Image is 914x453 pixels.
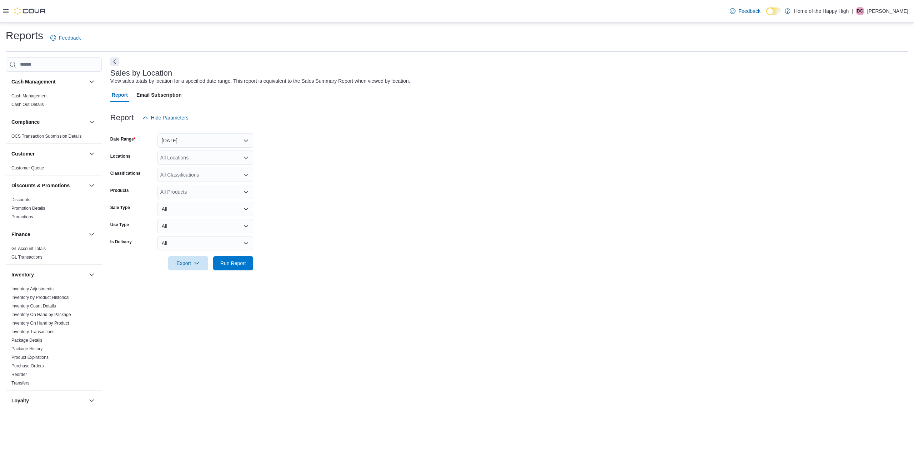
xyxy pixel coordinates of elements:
span: Hide Parameters [151,114,189,121]
a: Product Expirations [11,355,49,360]
div: Deena Gaudreau [856,7,864,15]
button: Hide Parameters [140,111,191,125]
button: All [157,219,253,233]
a: Feedback [727,4,763,18]
div: Loyalty [6,411,102,431]
span: Export [172,256,204,270]
button: Customer [87,149,96,158]
img: Cova [14,7,46,15]
a: Reorder [11,372,27,377]
a: Discounts [11,197,30,202]
button: Next [110,57,119,66]
button: Inventory [87,270,96,279]
a: Package History [11,346,42,351]
button: Export [168,256,208,270]
button: Discounts & Promotions [11,182,86,189]
a: Inventory Count Details [11,304,56,309]
a: Package Details [11,338,42,343]
input: Dark Mode [766,7,781,15]
span: Reorder [11,372,27,377]
a: Purchase Orders [11,363,44,368]
h3: Finance [11,231,30,238]
label: Use Type [110,222,129,228]
a: Customer Queue [11,166,44,170]
span: Discounts [11,197,30,203]
span: Report [112,88,128,102]
button: Compliance [87,118,96,126]
span: Product Expirations [11,355,49,360]
span: DG [857,7,863,15]
p: [PERSON_NAME] [867,7,908,15]
a: Cash Out Details [11,102,44,107]
div: Discounts & Promotions [6,195,102,224]
a: Feedback [47,31,84,45]
button: Cash Management [87,77,96,86]
div: Compliance [6,132,102,143]
a: Promotions [11,214,33,219]
a: Promotion Details [11,206,45,211]
span: Inventory Adjustments [11,286,54,292]
span: Cash Management [11,93,47,99]
button: Discounts & Promotions [87,181,96,190]
span: Inventory Count Details [11,303,56,309]
h3: Sales by Location [110,69,172,77]
div: View sales totals by location for a specified date range. This report is equivalent to the Sales ... [110,77,410,85]
a: OCS Transaction Submission Details [11,134,82,139]
div: Inventory [6,285,102,390]
p: | [852,7,853,15]
span: Inventory by Product Historical [11,295,70,300]
a: Inventory On Hand by Product [11,321,69,326]
label: Is Delivery [110,239,132,245]
h1: Reports [6,29,43,43]
span: Promotions [11,214,33,220]
button: Finance [87,230,96,239]
a: Inventory Transactions [11,329,55,334]
p: Home of the Happy High [794,7,849,15]
button: Loyalty [11,397,86,404]
h3: Cash Management [11,78,56,85]
div: Finance [6,244,102,264]
h3: Customer [11,150,35,157]
button: All [157,236,253,250]
label: Locations [110,153,131,159]
a: Inventory On Hand by Package [11,312,71,317]
a: Inventory Adjustments [11,286,54,291]
button: Compliance [11,118,86,126]
span: Inventory On Hand by Package [11,312,71,317]
button: Customer [11,150,86,157]
h3: Report [110,113,134,122]
label: Products [110,188,129,193]
div: Customer [6,164,102,175]
label: Sale Type [110,205,130,210]
button: Open list of options [243,155,249,161]
a: GL Transactions [11,255,42,260]
span: Customer Queue [11,165,44,171]
span: Feedback [59,34,81,41]
button: All [157,202,253,216]
label: Classifications [110,170,141,176]
span: Feedback [738,7,760,15]
span: Package History [11,346,42,352]
span: Run Report [220,260,246,267]
button: Open list of options [243,172,249,178]
button: Open list of options [243,189,249,195]
label: Date Range [110,136,136,142]
button: [DATE] [157,133,253,148]
button: Inventory [11,271,86,278]
span: Purchase Orders [11,363,44,369]
span: GL Account Totals [11,246,46,251]
h3: Inventory [11,271,34,278]
span: Inventory Transactions [11,329,55,335]
span: Email Subscription [136,88,182,102]
a: Transfers [11,381,29,386]
div: Cash Management [6,92,102,112]
h3: Compliance [11,118,40,126]
button: Finance [11,231,86,238]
